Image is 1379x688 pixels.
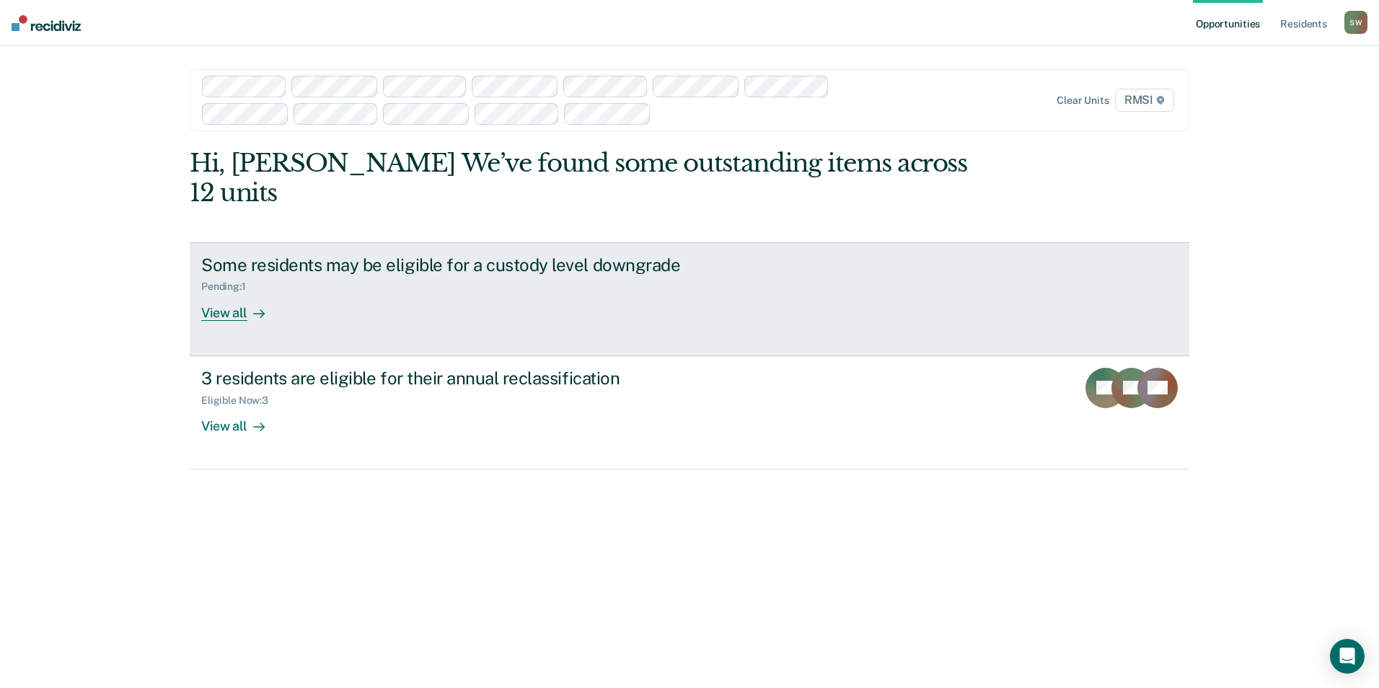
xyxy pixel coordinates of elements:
button: SW [1344,11,1367,34]
div: Eligible Now : 3 [201,394,280,407]
div: 3 residents are eligible for their annual reclassification [201,368,708,389]
div: Pending : 1 [201,281,257,293]
div: Clear units [1057,94,1109,107]
img: Recidiviz [12,15,81,31]
div: View all [201,293,282,321]
div: Some residents may be eligible for a custody level downgrade [201,255,708,275]
div: Hi, [PERSON_NAME] We’ve found some outstanding items across 12 units [190,149,990,208]
a: 3 residents are eligible for their annual reclassificationEligible Now:3View all [190,356,1189,469]
a: Some residents may be eligible for a custody level downgradePending:1View all [190,242,1189,356]
span: RMSI [1115,89,1174,112]
div: View all [201,406,282,434]
div: Open Intercom Messenger [1330,639,1365,674]
div: S W [1344,11,1367,34]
